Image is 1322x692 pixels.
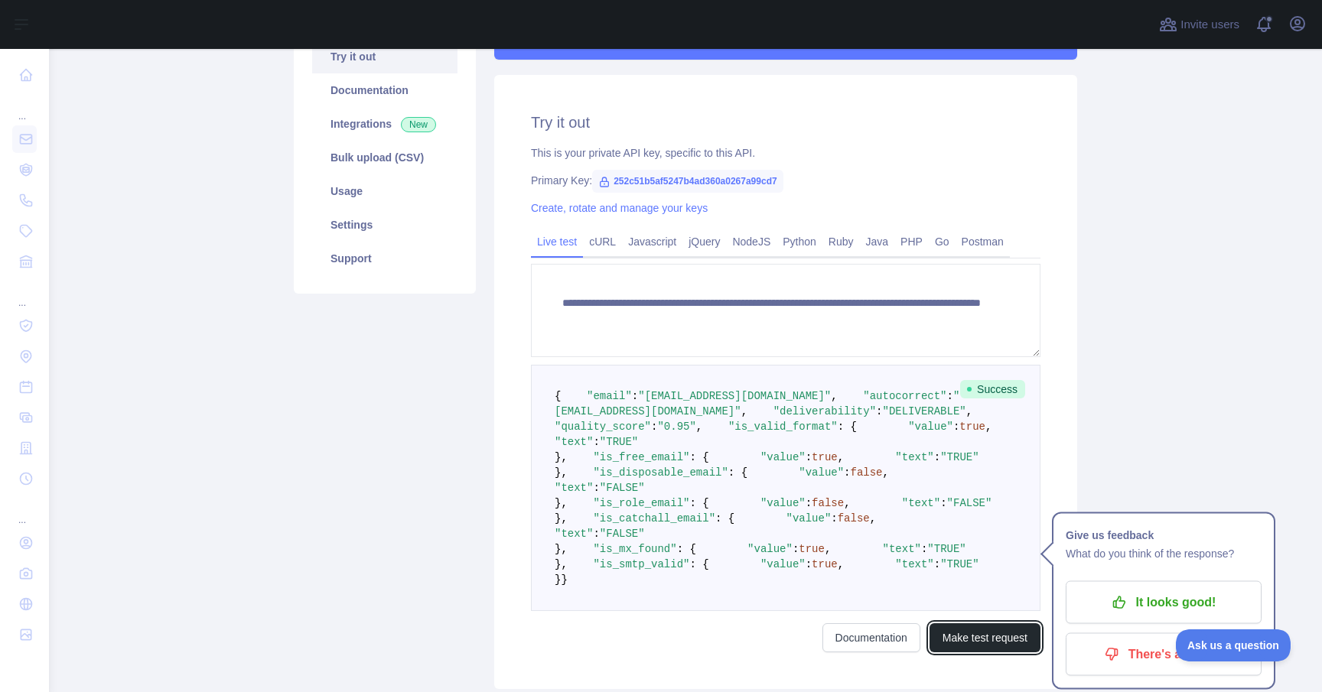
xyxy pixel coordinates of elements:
span: , [870,512,876,525]
span: : [651,421,657,433]
span: : [632,390,638,402]
span: } [555,573,561,586]
span: : [947,390,953,402]
span: : [940,497,946,509]
button: Invite users [1156,12,1242,37]
a: Go [929,229,956,254]
span: : { [715,512,734,525]
span: : { [689,558,708,570]
span: "0.95" [657,421,695,433]
a: Settings [312,208,457,242]
span: "value" [747,543,793,555]
span: : [793,543,799,555]
span: "text" [895,558,933,570]
span: } [561,573,567,586]
span: , [825,543,831,555]
a: Python [777,229,822,254]
span: : { [677,543,696,555]
iframe: Toggle Customer Support [1176,629,1291,661]
span: "value" [760,451,806,463]
span: }, [555,466,568,479]
span: false [838,512,870,525]
span: : [934,558,940,570]
a: Support [312,242,457,275]
span: }, [555,451,568,463]
span: Invite users [1180,16,1239,34]
a: Documentation [312,73,457,107]
a: Usage [312,174,457,208]
a: PHP [894,229,929,254]
a: Try it out [312,40,457,73]
span: false [812,497,844,509]
span: "autocorrect" [863,390,946,402]
a: cURL [583,229,622,254]
span: "value" [786,512,832,525]
span: "email" [587,390,632,402]
span: : [806,558,812,570]
span: : [593,436,599,448]
a: Bulk upload (CSV) [312,141,457,174]
span: "text" [555,528,593,540]
span: "[EMAIL_ADDRESS][DOMAIN_NAME]" [638,390,831,402]
span: , [838,558,844,570]
span: "deliverability" [773,405,876,417]
span: "is_disposable_email" [593,466,728,479]
span: , [883,466,889,479]
span: "is_role_email" [593,497,689,509]
span: , [844,497,850,509]
div: ... [12,495,37,526]
div: Primary Key: [531,173,1040,188]
span: 252c51b5af5247b4ad360a0267a99cd7 [592,170,783,193]
h2: Try it out [531,112,1040,133]
span: true [799,543,825,555]
span: "FALSE" [600,482,645,494]
span: , [696,421,702,433]
span: : [831,512,837,525]
span: "text" [895,451,933,463]
span: : [593,528,599,540]
span: "is_free_email" [593,451,689,463]
span: "is_mx_found" [593,543,676,555]
span: }, [555,543,568,555]
button: Make test request [930,623,1040,652]
span: "FALSE" [947,497,992,509]
a: Documentation [822,623,920,652]
div: ... [12,92,37,122]
span: "TRUE" [600,436,638,448]
span: "TRUE" [927,543,965,555]
span: "text" [902,497,940,509]
span: Success [960,380,1025,398]
span: : [953,421,959,433]
span: : { [689,497,708,509]
span: : [806,497,812,509]
span: , [985,421,991,433]
span: : [876,405,882,417]
span: }, [555,512,568,525]
span: "text" [555,482,593,494]
span: , [966,405,972,417]
span: true [812,451,838,463]
span: "value" [908,421,953,433]
span: : [934,451,940,463]
a: NodeJS [726,229,777,254]
a: Javascript [622,229,682,254]
span: }, [555,558,568,570]
h1: Give us feedback [1066,526,1262,544]
span: : [593,482,599,494]
span: : { [689,451,708,463]
span: true [959,421,985,433]
span: "value" [760,497,806,509]
span: "text" [555,436,593,448]
span: "value" [760,558,806,570]
span: "text" [883,543,921,555]
span: false [851,466,883,479]
span: : { [838,421,857,433]
span: { [555,390,561,402]
a: Ruby [822,229,860,254]
span: "TRUE" [940,451,978,463]
a: Postman [956,229,1010,254]
span: : [844,466,850,479]
a: Live test [531,229,583,254]
span: "quality_score" [555,421,651,433]
span: "is_catchall_email" [593,512,715,525]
